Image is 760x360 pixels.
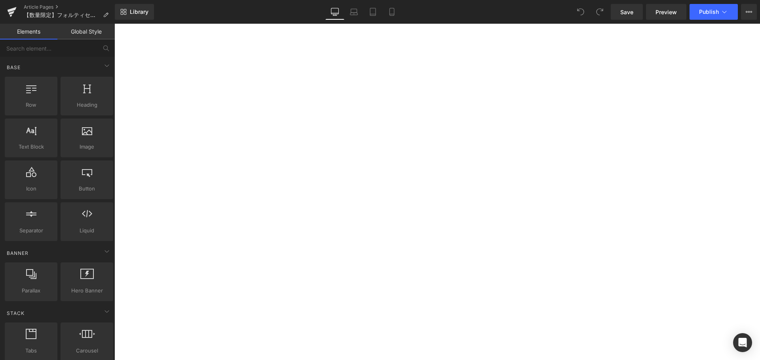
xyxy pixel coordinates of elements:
span: Carousel [63,347,111,355]
a: Global Style [57,24,115,40]
span: Banner [6,249,29,257]
div: Open Intercom Messenger [733,333,752,352]
span: Heading [63,101,111,109]
span: Button [63,185,111,193]
a: New Library [115,4,154,20]
a: Desktop [325,4,344,20]
span: Row [7,101,55,109]
span: Hero Banner [63,286,111,295]
span: Text Block [7,143,55,151]
button: More [741,4,757,20]
a: Mobile [382,4,401,20]
span: Icon [7,185,55,193]
button: Redo [592,4,608,20]
span: Image [63,143,111,151]
span: Library [130,8,148,15]
button: Undo [573,4,589,20]
span: Separator [7,226,55,235]
span: Base [6,64,21,71]
span: Stack [6,309,25,317]
a: Article Pages [24,4,115,10]
span: Save [620,8,633,16]
span: Publish [699,9,719,15]
a: Preview [646,4,686,20]
span: Parallax [7,286,55,295]
span: Preview [655,8,677,16]
span: Liquid [63,226,111,235]
span: 【数量限定】フォルティセアシリーズより＜スターターキット＞が登場 [24,12,100,18]
a: Tablet [363,4,382,20]
span: Tabs [7,347,55,355]
button: Publish [690,4,738,20]
a: Laptop [344,4,363,20]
